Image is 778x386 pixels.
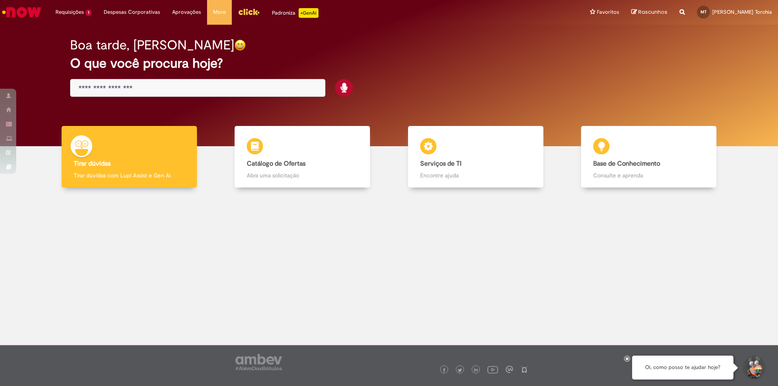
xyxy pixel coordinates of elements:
[299,8,318,18] p: +GenAi
[104,8,160,16] span: Despesas Corporativas
[216,126,389,188] a: Catálogo de Ofertas Abra uma solicitação
[70,38,234,52] h2: Boa tarde, [PERSON_NAME]
[272,8,318,18] div: Padroniza
[56,8,84,16] span: Requisições
[506,366,513,373] img: logo_footer_workplace.png
[172,8,201,16] span: Aprovações
[213,8,226,16] span: More
[43,126,216,188] a: Tirar dúvidas Tirar dúvidas com Lupi Assist e Gen Ai
[442,368,446,372] img: logo_footer_facebook.png
[238,6,260,18] img: click_logo_yellow_360x200.png
[593,171,704,179] p: Consulte e aprenda
[638,8,667,16] span: Rascunhos
[85,9,92,16] span: 1
[247,171,358,179] p: Abra uma solicitação
[234,39,246,51] img: happy-face.png
[70,56,708,70] h2: O que você procura hoje?
[389,126,562,188] a: Serviços de TI Encontre ajuda
[235,354,282,370] img: logo_footer_ambev_rotulo_gray.png
[74,160,111,168] b: Tirar dúvidas
[487,364,498,375] img: logo_footer_youtube.png
[420,160,462,168] b: Serviços de TI
[597,8,619,16] span: Favoritos
[593,160,660,168] b: Base de Conhecimento
[562,126,736,188] a: Base de Conhecimento Consulte e aprenda
[742,356,766,380] button: Iniciar Conversa de Suporte
[712,9,772,15] span: [PERSON_NAME] Torchia
[420,171,531,179] p: Encontre ajuda
[632,356,733,380] div: Oi, como posso te ajudar hoje?
[631,9,667,16] a: Rascunhos
[1,4,43,20] img: ServiceNow
[701,9,707,15] span: MT
[247,160,306,168] b: Catálogo de Ofertas
[521,366,528,373] img: logo_footer_naosei.png
[74,171,185,179] p: Tirar dúvidas com Lupi Assist e Gen Ai
[474,368,478,373] img: logo_footer_linkedin.png
[458,368,462,372] img: logo_footer_twitter.png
